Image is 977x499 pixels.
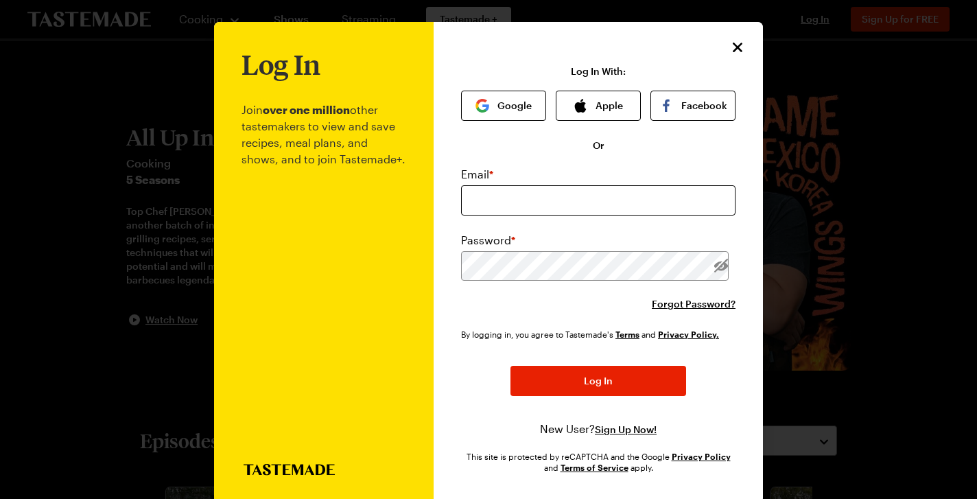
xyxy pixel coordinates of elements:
[461,451,735,473] div: This site is protected by reCAPTCHA and the Google and apply.
[672,450,731,462] a: Google Privacy Policy
[729,38,746,56] button: Close
[650,91,735,121] button: Facebook
[556,91,641,121] button: Apple
[593,139,604,152] span: Or
[461,91,546,121] button: Google
[510,366,686,396] button: Log In
[584,374,613,388] span: Log In
[461,232,515,248] label: Password
[615,328,639,340] a: Tastemade Terms of Service
[561,461,628,473] a: Google Terms of Service
[540,422,595,435] span: New User?
[461,166,493,183] label: Email
[242,80,406,464] p: Join other tastemakers to view and save recipes, meal plans, and shows, and to join Tastemade+.
[595,423,657,437] button: Sign Up Now!
[461,327,725,341] div: By logging in, you agree to Tastemade's and
[658,328,719,340] a: Tastemade Privacy Policy
[652,297,735,311] button: Forgot Password?
[263,103,350,116] b: over one million
[571,66,626,77] p: Log In With:
[242,49,320,80] h1: Log In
